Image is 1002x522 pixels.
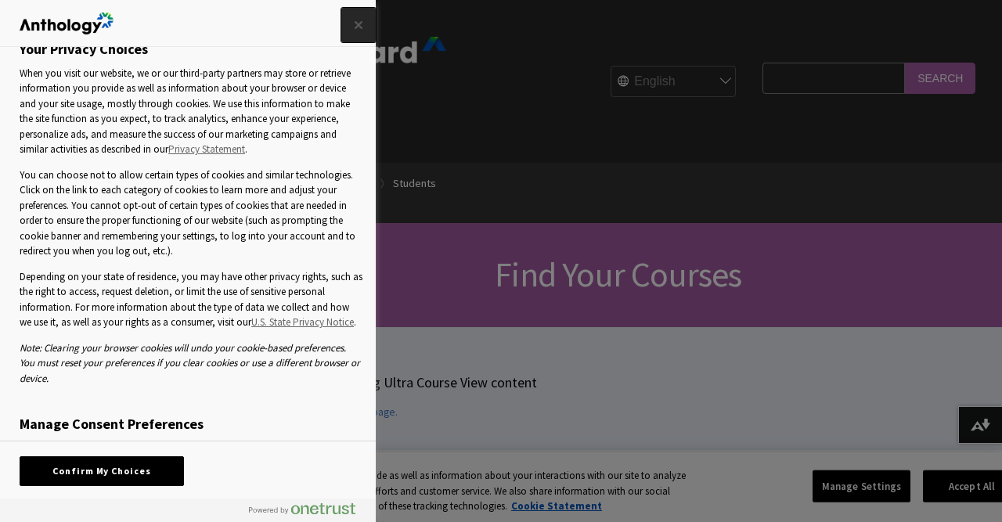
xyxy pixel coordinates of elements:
img: Powered by OneTrust Opens in a new Tab [249,502,355,515]
h3: Manage Consent Preferences [20,416,362,441]
a: U.S. State Privacy Notice [251,315,354,330]
a: Powered by OneTrust Opens in a new Tab [249,502,368,522]
p: You can choose not to allow certain types of cookies and similar technologies. Click on the link ... [20,167,362,259]
div: Anthology Logo [20,8,114,39]
p: When you visit our website, we or our third-party partners may store or retrieve information you ... [20,66,362,157]
p: Depending on your state of residence, you may have other privacy rights, such as the right to acc... [20,269,362,330]
img: Anthology Logo [20,13,114,34]
a: Privacy Statement [168,142,245,157]
button: Confirm My Choices [20,456,184,486]
h2: Your Privacy Choices [20,41,148,58]
em: Note: Clearing your browser cookies will undo your cookie-based preferences. You must reset your ... [20,341,360,385]
button: Close [341,8,376,42]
